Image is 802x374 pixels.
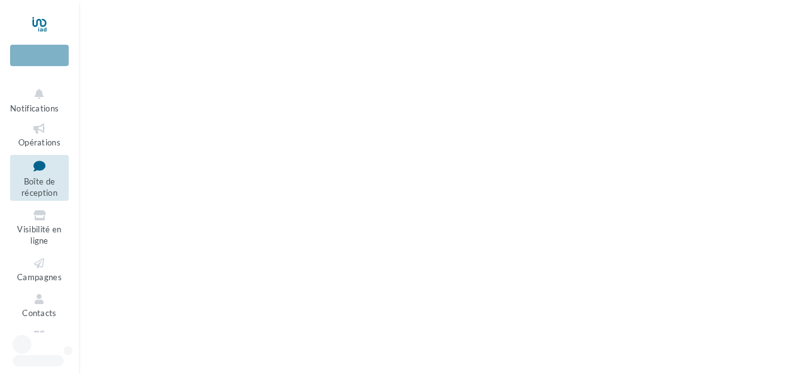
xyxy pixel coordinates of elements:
[22,308,57,318] span: Contacts
[10,254,69,285] a: Campagnes
[18,137,61,147] span: Opérations
[10,119,69,150] a: Opérations
[10,45,69,66] div: Nouvelle campagne
[10,290,69,320] a: Contacts
[21,176,57,198] span: Boîte de réception
[17,272,62,282] span: Campagnes
[10,206,69,249] a: Visibilité en ligne
[10,326,69,357] a: Médiathèque
[17,224,61,246] span: Visibilité en ligne
[10,103,59,113] span: Notifications
[10,155,69,201] a: Boîte de réception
